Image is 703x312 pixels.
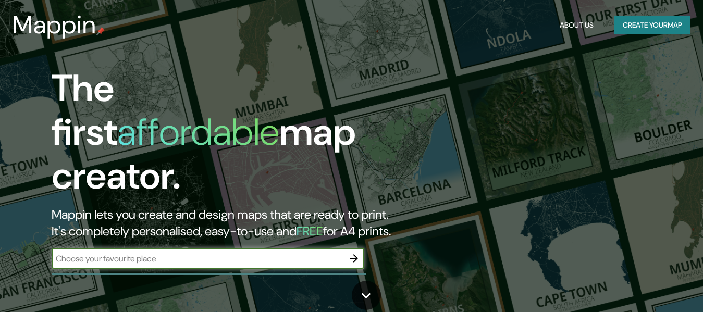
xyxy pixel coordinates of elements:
h3: Mappin [13,10,96,40]
h1: The first map creator. [52,67,403,206]
button: About Us [556,16,598,35]
img: mappin-pin [96,27,105,35]
h5: FREE [297,223,323,239]
h2: Mappin lets you create and design maps that are ready to print. It's completely personalised, eas... [52,206,403,240]
button: Create yourmap [614,16,690,35]
h1: affordable [117,108,279,156]
input: Choose your favourite place [52,253,343,265]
